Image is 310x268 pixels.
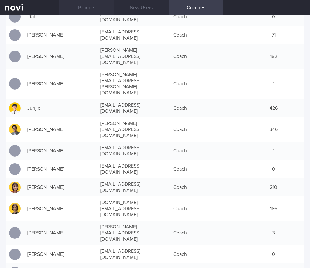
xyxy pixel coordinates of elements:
div: [PERSON_NAME][EMAIL_ADDRESS][DOMAIN_NAME] [97,221,170,245]
div: [PERSON_NAME][EMAIL_ADDRESS][DOMAIN_NAME] [97,44,170,69]
div: [PERSON_NAME] [24,181,97,193]
div: [EMAIL_ADDRESS][DOMAIN_NAME] [97,142,170,160]
div: 0 [243,11,304,23]
div: [PERSON_NAME] [24,248,97,260]
div: [PERSON_NAME] [24,78,97,90]
div: [PERSON_NAME] [24,145,97,157]
div: [DOMAIN_NAME][EMAIL_ADDRESS][DOMAIN_NAME] [97,196,170,221]
div: [PERSON_NAME] [24,203,97,215]
div: 1 [243,145,304,157]
div: [EMAIL_ADDRESS][DOMAIN_NAME] [97,160,170,178]
div: 426 [243,102,304,114]
div: Coach [170,29,243,41]
div: 186 [243,203,304,215]
div: Coach [170,163,243,175]
div: 0 [243,163,304,175]
div: [EMAIL_ADDRESS][DOMAIN_NAME] [97,26,170,44]
div: 346 [243,123,304,136]
div: Coach [170,203,243,215]
div: 0 [243,248,304,260]
div: Coach [170,227,243,239]
div: 3 [243,227,304,239]
div: [PERSON_NAME] [24,123,97,136]
div: Coach [170,145,243,157]
div: [PERSON_NAME] [24,29,97,41]
div: Coach [170,181,243,193]
div: [PERSON_NAME] [24,50,97,62]
div: [EMAIL_ADDRESS][DOMAIN_NAME] [97,8,170,26]
div: [PERSON_NAME] [24,227,97,239]
div: Coach [170,11,243,23]
div: Coach [170,248,243,260]
div: 192 [243,50,304,62]
div: Coach [170,78,243,90]
div: [PERSON_NAME][EMAIL_ADDRESS][DOMAIN_NAME] [97,117,170,142]
div: Coach [170,123,243,136]
div: [EMAIL_ADDRESS][DOMAIN_NAME] [97,245,170,263]
div: [PERSON_NAME] [24,163,97,175]
div: [EMAIL_ADDRESS][DOMAIN_NAME] [97,178,170,196]
div: 210 [243,181,304,193]
div: [PERSON_NAME][EMAIL_ADDRESS][PERSON_NAME][DOMAIN_NAME] [97,69,170,99]
div: 1 [243,78,304,90]
div: Junjie [24,102,97,114]
div: Coach [170,50,243,62]
div: Coach [170,102,243,114]
div: Iffah [24,11,97,23]
div: [EMAIL_ADDRESS][DOMAIN_NAME] [97,99,170,117]
div: 71 [243,29,304,41]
